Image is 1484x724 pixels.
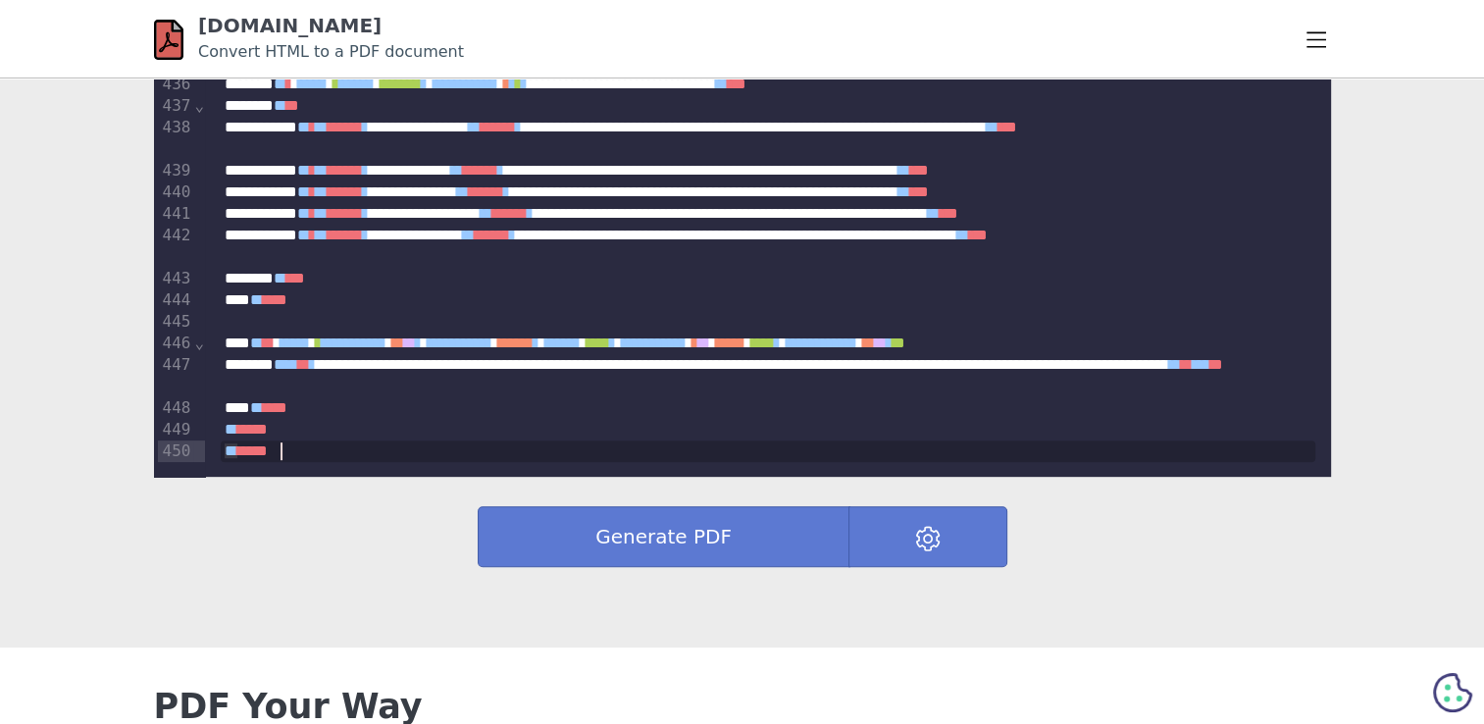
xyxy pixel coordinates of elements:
[158,74,194,95] div: 436
[158,333,194,354] div: 446
[158,160,194,181] div: 439
[158,117,194,160] div: 438
[158,354,194,397] div: 447
[193,334,205,352] span: Fold line
[158,268,194,289] div: 443
[158,289,194,311] div: 444
[154,18,183,62] img: html-pdf.net
[198,42,464,61] small: Convert HTML to a PDF document
[158,440,194,462] div: 450
[158,225,194,268] div: 442
[1433,673,1472,712] svg: Cookie Preferences
[158,203,194,225] div: 441
[158,181,194,203] div: 440
[158,419,194,440] div: 449
[158,397,194,419] div: 448
[158,95,194,117] div: 437
[193,96,205,115] span: Fold line
[198,14,382,37] a: [DOMAIN_NAME]
[158,311,194,333] div: 445
[478,506,850,567] button: Generate PDF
